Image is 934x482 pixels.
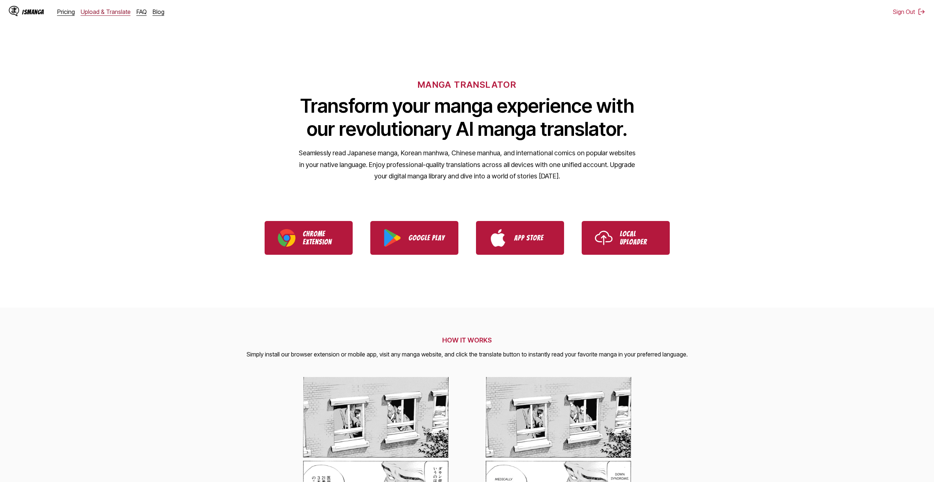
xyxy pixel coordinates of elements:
p: Seamlessly read Japanese manga, Korean manhwa, Chinese manhua, and international comics on popula... [298,147,636,182]
button: Sign Out [893,8,925,15]
a: Download IsManga from App Store [476,221,564,255]
img: Sign out [918,8,925,15]
div: IsManga [22,8,44,15]
img: Upload icon [595,229,613,247]
a: Download IsManga from Google Play [370,221,458,255]
img: App Store logo [489,229,507,247]
img: Google Play logo [384,229,401,247]
h1: Transform your manga experience with our revolutionary AI manga translator. [298,94,636,141]
p: Local Uploader [620,230,657,246]
a: FAQ [137,8,147,15]
p: Chrome Extension [303,230,339,246]
p: Simply install our browser extension or mobile app, visit any manga website, and click the transl... [247,350,688,359]
a: Pricing [57,8,75,15]
p: Google Play [408,234,445,242]
a: Download IsManga Chrome Extension [265,221,353,255]
a: Upload & Translate [81,8,131,15]
a: IsManga LogoIsManga [9,6,57,18]
img: Chrome logo [278,229,295,247]
a: Use IsManga Local Uploader [582,221,670,255]
h6: MANGA TRANSLATOR [418,79,516,90]
p: App Store [514,234,551,242]
h2: HOW IT WORKS [247,336,688,344]
img: IsManga Logo [9,6,19,16]
a: Blog [153,8,164,15]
